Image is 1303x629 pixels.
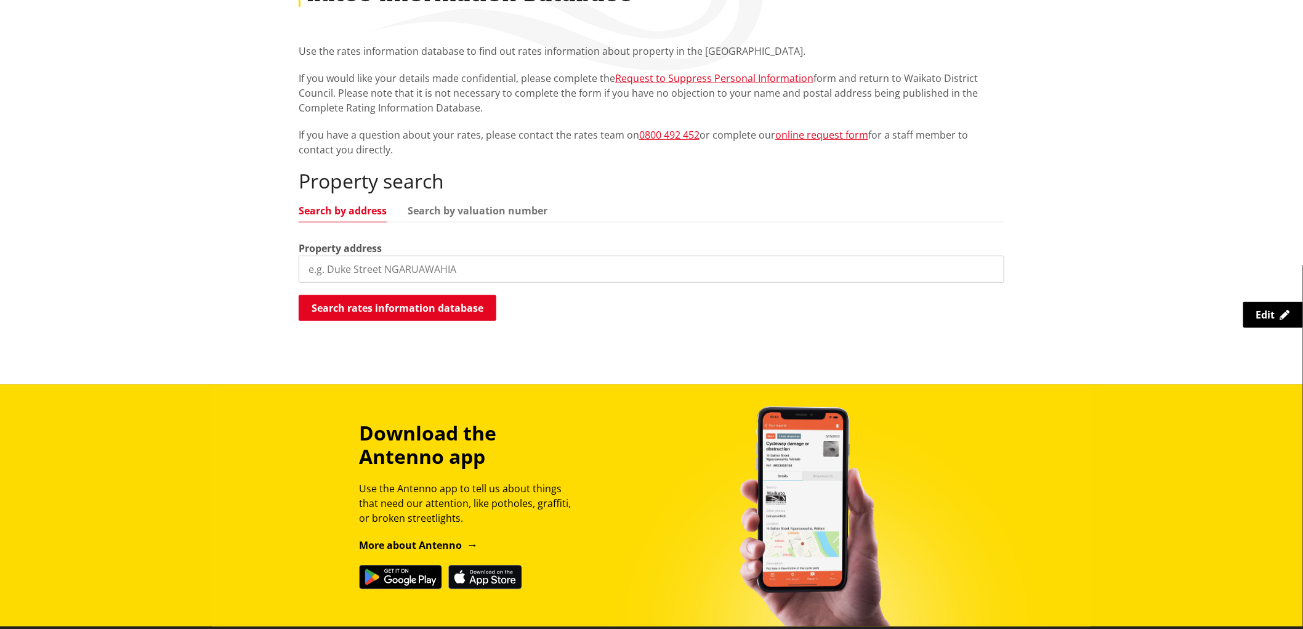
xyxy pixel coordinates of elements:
[299,71,1004,115] p: If you would like your details made confidential, please complete the form and return to Waikato ...
[359,538,478,552] a: More about Antenno
[775,128,868,142] a: online request form
[1243,302,1303,328] a: Edit
[615,71,813,85] a: Request to Suppress Personal Information
[299,256,1004,283] input: e.g. Duke Street NGARUAWAHIA
[359,565,442,590] img: Get it on Google Play
[299,169,1004,193] h2: Property search
[299,206,387,216] a: Search by address
[299,128,1004,157] p: If you have a question about your rates, please contact the rates team on or complete our for a s...
[639,128,700,142] a: 0800 492 452
[299,295,496,321] button: Search rates information database
[359,481,582,526] p: Use the Antenno app to tell us about things that need our attention, like potholes, graffiti, or ...
[299,44,1004,59] p: Use the rates information database to find out rates information about property in the [GEOGRAPHI...
[408,206,547,216] a: Search by valuation number
[359,421,582,469] h3: Download the Antenno app
[1256,308,1275,322] span: Edit
[299,241,382,256] label: Property address
[448,565,522,590] img: Download on the App Store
